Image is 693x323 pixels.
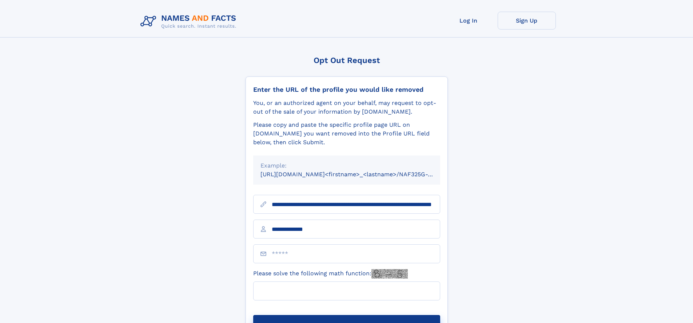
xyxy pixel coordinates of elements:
div: Example: [260,161,433,170]
a: Log In [439,12,498,29]
img: Logo Names and Facts [138,12,242,31]
label: Please solve the following math function: [253,269,408,279]
div: You, or an authorized agent on your behalf, may request to opt-out of the sale of your informatio... [253,99,440,116]
a: Sign Up [498,12,556,29]
div: Opt Out Request [246,56,448,65]
div: Enter the URL of the profile you would like removed [253,86,440,94]
small: [URL][DOMAIN_NAME]<firstname>_<lastname>/NAF325G-xxxxxxxx [260,171,454,178]
div: Please copy and paste the specific profile page URL on [DOMAIN_NAME] you want removed into the Pr... [253,121,440,147]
